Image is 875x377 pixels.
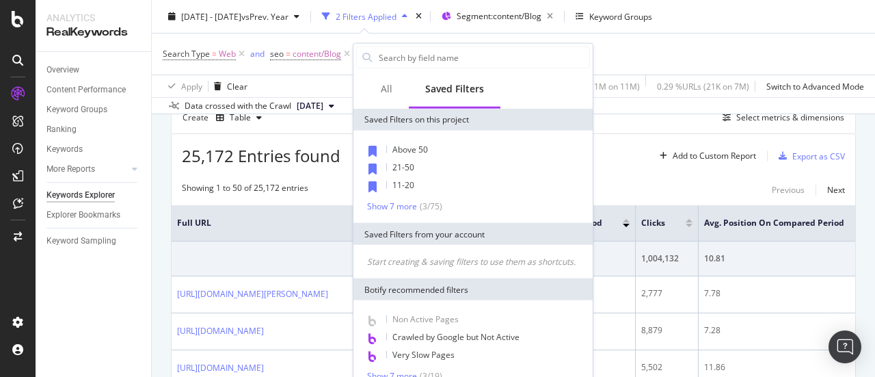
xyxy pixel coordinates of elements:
a: Ranking [46,122,142,137]
a: Keywords Explorer [46,188,142,203]
div: Content Performance [46,83,126,97]
a: [URL][DOMAIN_NAME][PERSON_NAME] [177,287,328,301]
div: Clear [227,80,247,92]
button: Keyword Groups [570,5,658,27]
div: All [381,82,392,96]
span: Full URL [177,217,360,229]
button: Next [827,182,845,198]
div: Keyword Groups [589,10,652,22]
div: 2,777 [641,287,692,300]
div: Saved Filters from your account [353,223,593,245]
div: Botify recommended filters [353,278,593,300]
button: Switch to Advanced Mode [761,75,864,97]
div: Keywords [46,142,83,157]
span: Avg. Position On Compared Period [704,217,844,229]
div: and [250,48,265,60]
div: 10.81 [704,252,872,265]
div: Previous [772,184,805,196]
button: Apply [163,75,202,97]
div: Next [827,184,845,196]
div: 7.28 [704,324,872,337]
div: 2 Filters Applied [336,10,396,22]
div: Create [183,107,267,129]
a: [URL][DOMAIN_NAME] [177,361,264,375]
span: = [286,48,291,60]
div: 1,004,132 [641,252,692,265]
span: Web [219,44,236,64]
div: Switch to Advanced Mode [766,80,864,92]
a: More Reports [46,162,128,177]
div: Analytics [46,11,140,25]
span: Search Type [163,48,210,60]
div: 5,502 [641,361,692,374]
input: Search by field name [377,47,589,68]
div: Saved Filters on this project [353,109,593,131]
div: Select metrics & dimensions [736,112,844,123]
span: seo [270,48,284,60]
div: ( 3 / 75 ) [417,200,442,212]
div: More Reports [46,162,95,177]
a: [URL][DOMAIN_NAME] [177,324,264,338]
span: Crawled by Google but Not Active [392,331,520,343]
button: Select metrics & dimensions [717,109,844,126]
button: Add to Custom Report [654,145,756,167]
span: Clicks [641,217,665,229]
div: Keyword Sampling [46,234,116,248]
button: Previous [772,182,805,198]
button: 2 Filters Applied [317,5,413,27]
div: 7.78 [704,287,872,300]
button: Clear [208,75,247,97]
div: 0.29 % URLs ( 21K on 7M ) [657,80,749,92]
div: Open Intercom Messenger [829,330,861,363]
div: 8,879 [641,324,692,337]
div: Ranking [46,122,77,137]
div: Apply [181,80,202,92]
span: Very Slow Pages [392,349,455,361]
span: Above 50 [392,144,428,155]
div: Saved Filters [425,82,484,96]
span: 25,172 Entries found [182,144,340,167]
div: Keywords Explorer [46,188,115,203]
a: Explorer Bookmarks [46,208,142,222]
div: 11.86 [704,361,872,374]
span: [DATE] - [DATE] [181,10,241,22]
button: Table [211,107,267,129]
div: Show 7 more [367,201,417,211]
button: Export as CSV [773,145,845,167]
button: [DATE] [291,98,340,114]
div: Export as CSV [792,151,845,162]
span: 11-20 [392,179,414,191]
span: 21-50 [392,161,414,173]
div: times [413,10,425,23]
div: Overview [46,63,79,77]
span: vs Prev. Year [241,10,288,22]
button: and [250,47,265,60]
span: 2025 Aug. 4th [297,100,323,112]
span: Segment: content/Blog [457,10,541,22]
a: Keyword Sampling [46,234,142,248]
div: Start creating & saving filters to use them as shortcuts. [356,256,590,268]
a: Keywords [46,142,142,157]
div: Showing 1 to 50 of 25,172 entries [182,182,308,198]
span: Non Active Pages [392,313,459,325]
button: Segment:content/Blog [436,5,558,27]
div: Table [230,114,251,122]
a: Keyword Groups [46,103,142,117]
span: = [212,48,217,60]
div: Keyword Groups [46,103,107,117]
a: Content Performance [46,83,142,97]
a: Overview [46,63,142,77]
div: Explorer Bookmarks [46,208,120,222]
div: RealKeywords [46,25,140,40]
span: content/Blog [293,44,341,64]
div: Add to Custom Report [673,152,756,160]
button: [DATE] - [DATE]vsPrev. Year [163,5,305,27]
div: Data crossed with the Crawl [185,100,291,112]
